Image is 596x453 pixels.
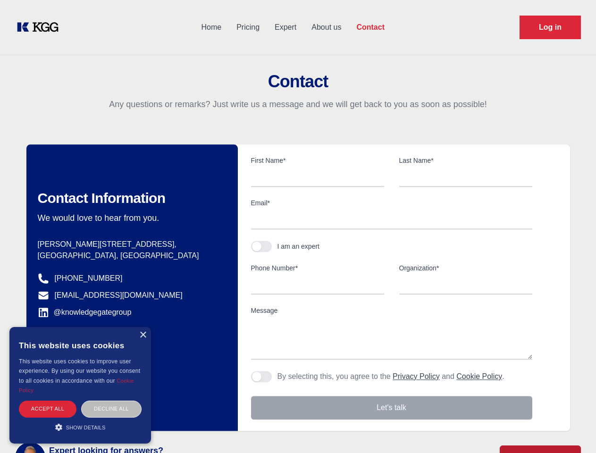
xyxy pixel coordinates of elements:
button: Let's talk [251,396,532,419]
a: [PHONE_NUMBER] [55,273,123,284]
label: Last Name* [399,156,532,165]
label: First Name* [251,156,384,165]
p: Any questions or remarks? Just write us a message and we will get back to you as soon as possible! [11,99,585,110]
p: [GEOGRAPHIC_DATA], [GEOGRAPHIC_DATA] [38,250,223,261]
label: Email* [251,198,532,208]
label: Organization* [399,263,532,273]
a: Request Demo [520,16,581,39]
a: Cookie Policy [456,372,502,380]
div: This website uses cookies [19,334,142,357]
a: Contact [349,15,392,40]
p: [PERSON_NAME][STREET_ADDRESS], [38,239,223,250]
a: About us [304,15,349,40]
div: Close [139,332,146,339]
div: Show details [19,422,142,432]
a: Home [193,15,229,40]
label: Phone Number* [251,263,384,273]
a: Cookie Policy [19,378,134,393]
a: KOL Knowledge Platform: Talk to Key External Experts (KEE) [15,20,66,35]
div: Accept all [19,401,76,417]
p: By selecting this, you agree to the and . [277,371,504,382]
a: Expert [267,15,304,40]
iframe: Chat Widget [549,408,596,453]
a: Privacy Policy [393,372,440,380]
a: [EMAIL_ADDRESS][DOMAIN_NAME] [55,290,183,301]
p: We would love to hear from you. [38,212,223,224]
h2: Contact [11,72,585,91]
a: @knowledgegategroup [38,307,132,318]
span: Show details [66,425,106,430]
label: Message [251,306,532,315]
span: This website uses cookies to improve user experience. By using our website you consent to all coo... [19,358,140,384]
a: Pricing [229,15,267,40]
div: I am an expert [277,242,320,251]
div: Decline all [81,401,142,417]
h2: Contact Information [38,190,223,207]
